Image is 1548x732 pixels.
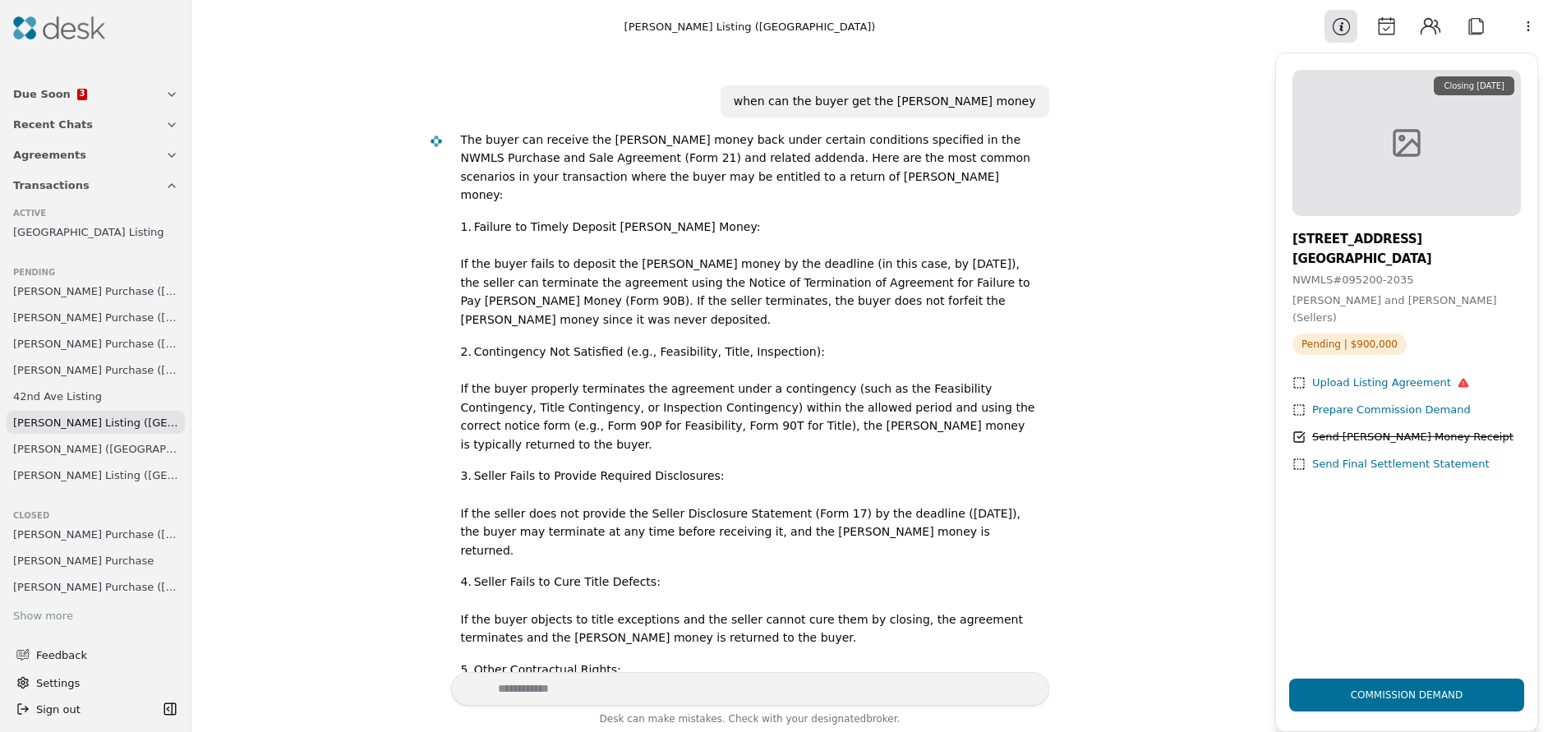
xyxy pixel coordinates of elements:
[3,79,188,109] button: Due Soon3
[13,283,178,300] span: [PERSON_NAME] Purchase ([GEOGRAPHIC_DATA])
[1312,375,1469,392] div: Upload Listing Agreement
[13,388,102,405] span: 42nd Ave Listing
[1292,229,1521,249] div: [STREET_ADDRESS]
[811,713,866,725] span: designated
[13,608,73,625] div: Show more
[451,672,1049,706] textarea: Write your prompt here
[13,467,178,484] span: [PERSON_NAME] Listing ([GEOGRAPHIC_DATA])
[1292,272,1521,289] div: NWMLS # 095200-2035
[13,526,178,543] span: [PERSON_NAME] Purchase ([US_STATE] Rd)
[624,18,876,35] div: [PERSON_NAME] Listing ([GEOGRAPHIC_DATA])
[1338,667,1477,723] div: Commission Demand
[36,647,168,664] span: Feedback
[13,177,90,194] span: Transactions
[13,552,154,569] span: [PERSON_NAME] Purchase
[461,131,1036,205] p: The buyer can receive the [PERSON_NAME] money back under certain conditions specified in the NWML...
[1292,294,1497,324] span: [PERSON_NAME] and [PERSON_NAME] (Sellers)
[1312,429,1513,446] div: Send [PERSON_NAME] Money Receipt
[3,109,188,140] button: Recent Chats
[1292,334,1407,355] span: Pending | $900,000
[13,509,178,523] div: Closed
[1434,76,1514,95] div: Closing [DATE]
[13,116,93,133] span: Recent Chats
[36,701,81,718] span: Sign out
[13,578,178,596] span: [PERSON_NAME] Purchase ([PERSON_NAME][GEOGRAPHIC_DATA][PERSON_NAME])
[13,223,164,241] span: [GEOGRAPHIC_DATA] Listing
[451,711,1049,732] div: Desk can make mistakes. Check with your broker.
[13,266,178,279] div: Pending
[3,140,188,170] button: Agreements
[429,134,443,148] img: Desk
[1312,402,1471,419] div: Prepare Commission Demand
[79,90,85,98] span: 3
[461,467,1036,559] p: 3. Seller Fails to Provide Required Disclosures: If the seller does not provide the Seller Disclo...
[3,170,188,200] button: Transactions
[461,218,1036,329] p: 1. Failure to Timely Deposit [PERSON_NAME] Money: If the buyer fails to deposit the [PERSON_NAME]...
[36,674,80,692] span: Settings
[734,92,1036,111] div: when can the buyer get the [PERSON_NAME] money
[13,207,178,220] div: Active
[13,85,71,103] span: Due Soon
[1292,249,1521,269] div: [GEOGRAPHIC_DATA]
[461,343,1036,454] p: 2. Contingency Not Satisfied (e.g., Feasibility, Title, Inspection): If the buyer properly termin...
[13,440,178,458] span: [PERSON_NAME] ([GEOGRAPHIC_DATA])
[10,670,182,696] button: Settings
[13,335,178,352] span: [PERSON_NAME] Purchase ([PERSON_NAME][GEOGRAPHIC_DATA])
[13,361,178,379] span: [PERSON_NAME] Purchase ([GEOGRAPHIC_DATA])
[1289,679,1524,711] button: Commission Demand
[13,16,105,39] img: Desk
[1312,456,1490,473] div: Send Final Settlement Statement
[10,696,159,722] button: Sign out
[13,309,178,326] span: [PERSON_NAME] Purchase ([GEOGRAPHIC_DATA])
[7,640,178,670] button: Feedback
[13,146,86,163] span: Agreements
[13,414,178,431] span: [PERSON_NAME] Listing ([GEOGRAPHIC_DATA])
[461,573,1036,647] p: 4. Seller Fails to Cure Title Defects: If the buyer objects to title exceptions and the seller ca...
